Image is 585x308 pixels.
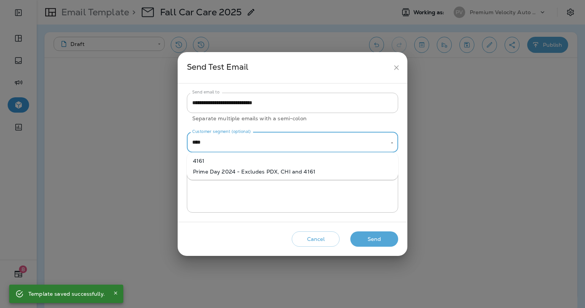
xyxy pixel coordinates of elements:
[292,231,340,247] button: Cancel
[187,61,389,75] div: Send Test Email
[192,89,219,95] label: Send email to
[187,166,398,177] li: Prime Day 2024 - Excludes PDX, CHI and 4161
[111,288,120,298] button: Close
[389,139,395,146] button: Close
[389,61,404,75] button: close
[192,129,251,134] label: Customer segment (optional)
[350,231,398,247] button: Send
[187,156,398,166] li: 4161
[28,287,105,301] div: Template saved successfully.
[192,114,393,123] p: Separate multiple emails with a semi-colon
